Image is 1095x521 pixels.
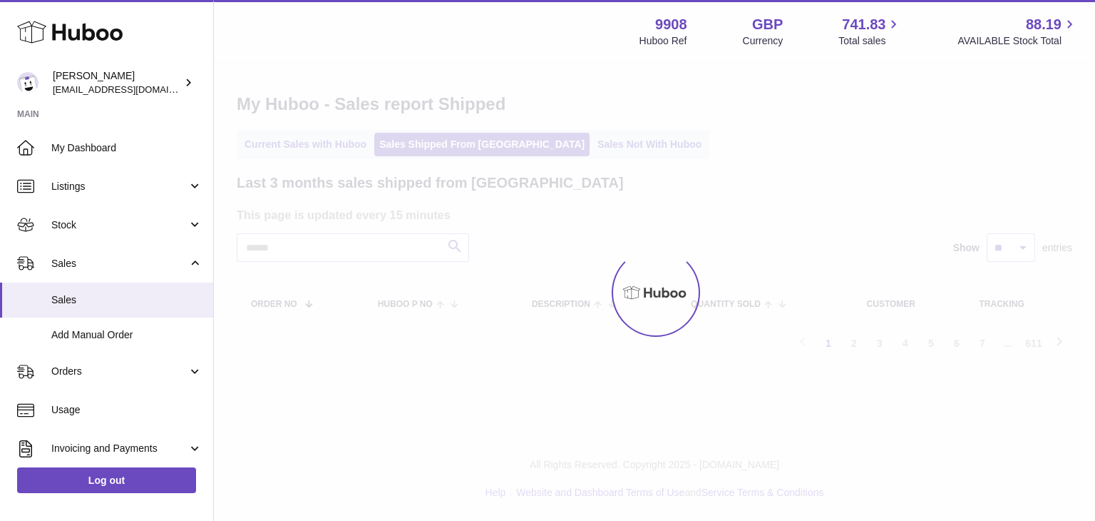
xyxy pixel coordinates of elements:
[51,328,202,342] span: Add Manual Order
[51,141,202,155] span: My Dashboard
[53,69,181,96] div: [PERSON_NAME]
[957,34,1078,48] span: AVAILABLE Stock Total
[51,218,187,232] span: Stock
[51,257,187,270] span: Sales
[51,365,187,378] span: Orders
[51,442,187,455] span: Invoicing and Payments
[838,34,902,48] span: Total sales
[17,72,38,93] img: tbcollectables@hotmail.co.uk
[1026,15,1061,34] span: 88.19
[752,15,783,34] strong: GBP
[743,34,783,48] div: Currency
[51,180,187,193] span: Listings
[51,293,202,307] span: Sales
[655,15,687,34] strong: 9908
[51,403,202,417] span: Usage
[639,34,687,48] div: Huboo Ref
[838,15,902,48] a: 741.83 Total sales
[53,84,210,95] span: [EMAIL_ADDRESS][DOMAIN_NAME]
[957,15,1078,48] a: 88.19 AVAILABLE Stock Total
[842,15,885,34] span: 741.83
[17,467,196,493] a: Log out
